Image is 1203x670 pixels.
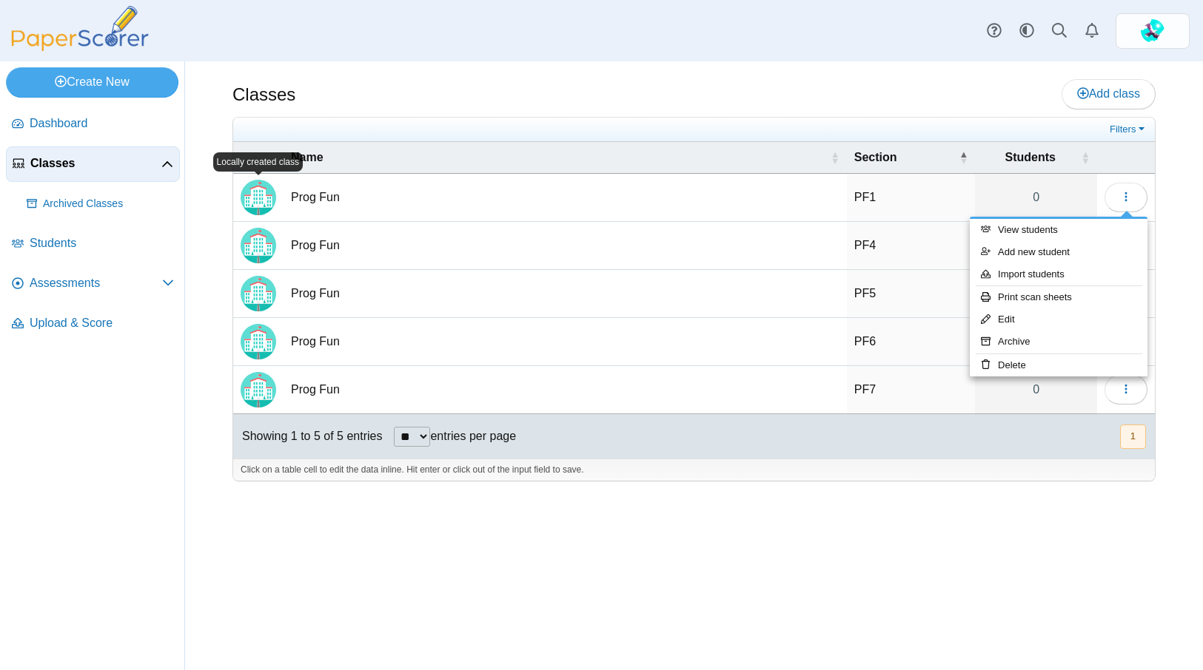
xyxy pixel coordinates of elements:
div: Locally created class [213,152,303,172]
span: Upload & Score [30,315,174,331]
a: Print scan sheets [970,286,1147,308]
a: Classes [6,146,180,182]
img: Locally created class [241,228,276,263]
label: entries per page [430,430,516,442]
a: Filters [1106,122,1151,137]
td: Prog Fun [284,222,847,270]
a: Assessments [6,266,180,302]
span: Assessments [30,275,162,291]
nav: pagination [1119,424,1146,449]
td: Prog Fun [284,174,847,222]
a: Students [6,226,180,262]
img: Locally created class [241,276,276,311]
img: Locally created class [241,180,276,215]
span: Archived Classes [43,197,174,212]
a: 0 [975,174,1097,221]
a: Archive [970,331,1147,353]
div: Click on a table cell to edit the data inline. Hit enter or click out of the input field to save. [233,458,1155,481]
a: Add class [1062,79,1156,109]
span: Add class [1077,87,1140,100]
span: Students : Activate to sort [1081,150,1090,165]
td: PF7 [847,366,976,414]
a: Dashboard [6,106,180,142]
span: Name [291,149,828,166]
img: Locally created class [241,324,276,359]
a: Edit [970,308,1147,331]
img: Locally created class [241,372,276,407]
a: Alerts [1076,15,1108,47]
span: Lisa Wenzel [1141,19,1165,43]
a: Create New [6,67,178,97]
td: PF4 [847,222,976,270]
td: Prog Fun [284,270,847,318]
a: Archived Classes [21,186,180,222]
span: Dashboard [30,115,174,132]
td: PF6 [847,318,976,366]
img: ps.J06lXw6dMDxQieRt [1141,19,1165,43]
a: Add new student [970,241,1147,263]
img: PaperScorer [6,6,154,51]
span: Section [854,149,956,166]
span: Name : Activate to sort [831,150,840,165]
a: Delete [970,354,1147,376]
span: Students [982,149,1078,166]
td: PF5 [847,270,976,318]
span: Section : Activate to invert sorting [959,150,968,165]
td: Prog Fun [284,318,847,366]
span: Students [30,235,174,251]
td: Prog Fun [284,366,847,414]
a: View students [970,219,1147,241]
a: 0 [975,366,1097,413]
a: Upload & Score [6,306,180,342]
button: 1 [1120,424,1146,449]
a: Import students [970,263,1147,285]
a: ps.J06lXw6dMDxQieRt [1116,13,1190,49]
a: PaperScorer [6,41,154,53]
span: Classes [30,155,161,172]
div: Showing 1 to 5 of 5 entries [233,414,382,458]
td: PF1 [847,174,976,222]
h1: Classes [232,82,295,107]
